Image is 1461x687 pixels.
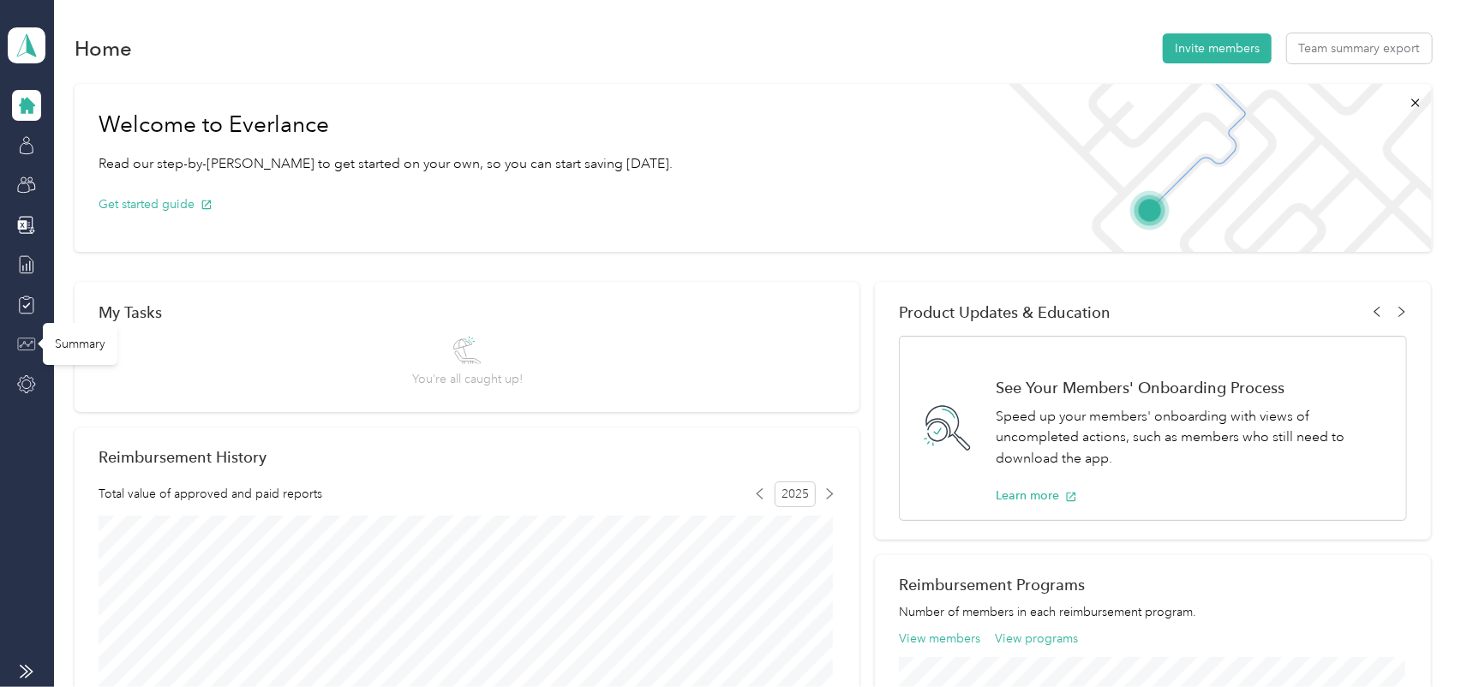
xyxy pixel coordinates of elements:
button: View members [899,630,980,648]
span: 2025 [775,481,816,507]
button: Get started guide [99,195,213,213]
iframe: Everlance-gr Chat Button Frame [1365,591,1461,687]
span: Product Updates & Education [899,303,1111,321]
p: Read our step-by-[PERSON_NAME] to get started on your own, so you can start saving [DATE]. [99,153,673,175]
button: View programs [995,630,1078,648]
h2: Reimbursement History [99,448,266,466]
div: My Tasks [99,303,835,321]
p: Number of members in each reimbursement program. [899,603,1408,621]
button: Invite members [1163,33,1272,63]
h1: Home [75,39,132,57]
span: You’re all caught up! [412,370,523,388]
button: Learn more [996,487,1077,505]
h2: Reimbursement Programs [899,576,1408,594]
img: Welcome to everlance [991,84,1431,252]
p: Speed up your members' onboarding with views of uncompleted actions, such as members who still ne... [996,406,1389,469]
div: Summary [43,323,117,365]
span: Total value of approved and paid reports [99,485,322,503]
button: Team summary export [1287,33,1432,63]
h1: See Your Members' Onboarding Process [996,379,1389,397]
h1: Welcome to Everlance [99,111,673,139]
